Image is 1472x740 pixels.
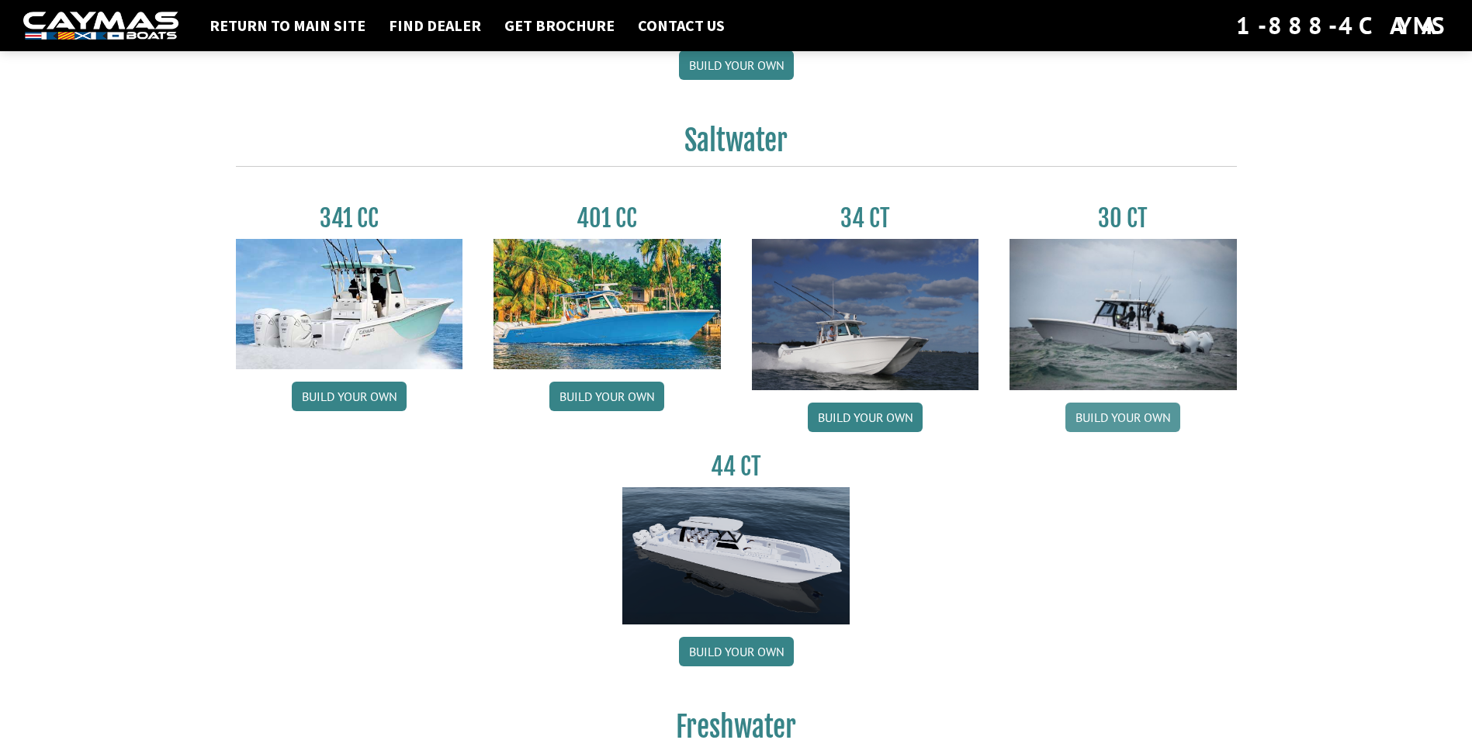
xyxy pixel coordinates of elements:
a: Return to main site [202,16,373,36]
a: Build your own [679,637,794,666]
a: Build your own [549,382,664,411]
img: 401CC_thumb.pg.jpg [494,239,721,369]
img: Caymas_34_CT_pic_1.jpg [752,239,979,390]
h3: 30 CT [1010,204,1237,233]
img: 341CC-thumbjpg.jpg [236,239,463,369]
h2: Saltwater [236,123,1237,167]
h3: 34 CT [752,204,979,233]
a: Build your own [808,403,923,432]
img: 44ct_background.png [622,487,850,625]
a: Build your own [1065,403,1180,432]
h3: 401 CC [494,204,721,233]
a: Build your own [679,50,794,80]
img: white-logo-c9c8dbefe5ff5ceceb0f0178aa75bf4bb51f6bca0971e226c86eb53dfe498488.png [23,12,178,40]
a: Build your own [292,382,407,411]
a: Contact Us [630,16,733,36]
a: Get Brochure [497,16,622,36]
div: 1-888-4CAYMAS [1236,9,1449,43]
h3: 44 CT [622,452,850,481]
img: 30_CT_photo_shoot_for_caymas_connect.jpg [1010,239,1237,390]
a: Find Dealer [381,16,489,36]
h3: 341 CC [236,204,463,233]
